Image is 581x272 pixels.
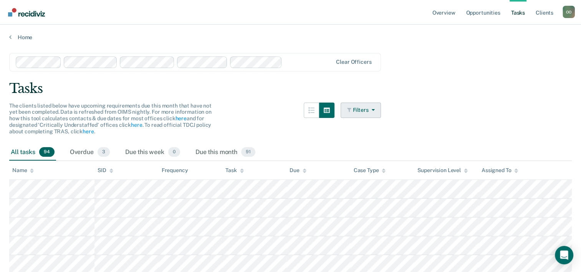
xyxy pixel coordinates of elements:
div: Overdue3 [68,144,111,161]
span: 91 [241,147,255,157]
div: Supervision Level [417,167,468,174]
span: 94 [39,147,55,157]
div: Frequency [162,167,188,174]
button: Filters [341,103,381,118]
img: Recidiviz [8,8,45,17]
div: SID [98,167,113,174]
span: The clients listed below have upcoming requirements due this month that have not yet been complet... [9,103,212,134]
a: Home [9,34,572,41]
div: O O [563,6,575,18]
a: here [83,128,94,134]
a: here [131,122,142,128]
span: 0 [168,147,180,157]
div: Case Type [354,167,386,174]
div: Clear officers [336,59,371,65]
div: Name [12,167,34,174]
div: Task [225,167,243,174]
div: Assigned To [482,167,518,174]
button: Profile dropdown button [563,6,575,18]
span: 3 [98,147,110,157]
div: Tasks [9,81,572,96]
div: Due this week0 [124,144,182,161]
div: Open Intercom Messenger [555,246,573,264]
div: All tasks94 [9,144,56,161]
a: here [175,115,186,121]
div: Due this month91 [194,144,257,161]
div: Due [290,167,306,174]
